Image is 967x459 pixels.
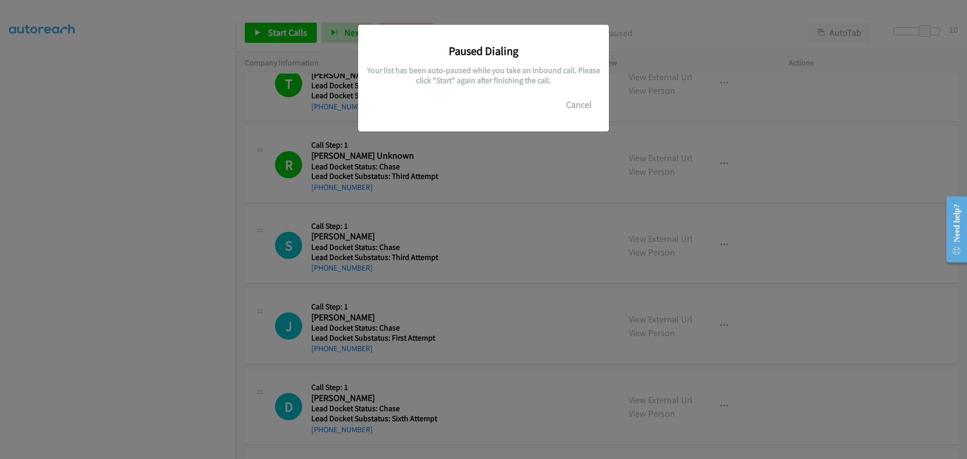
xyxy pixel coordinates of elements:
[938,189,967,270] iframe: Resource Center
[366,44,601,58] h3: Paused Dialing
[366,65,601,85] h5: Your list has been auto-paused while you take an inbound call. Please click "Start" again after f...
[557,95,601,115] button: Cancel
